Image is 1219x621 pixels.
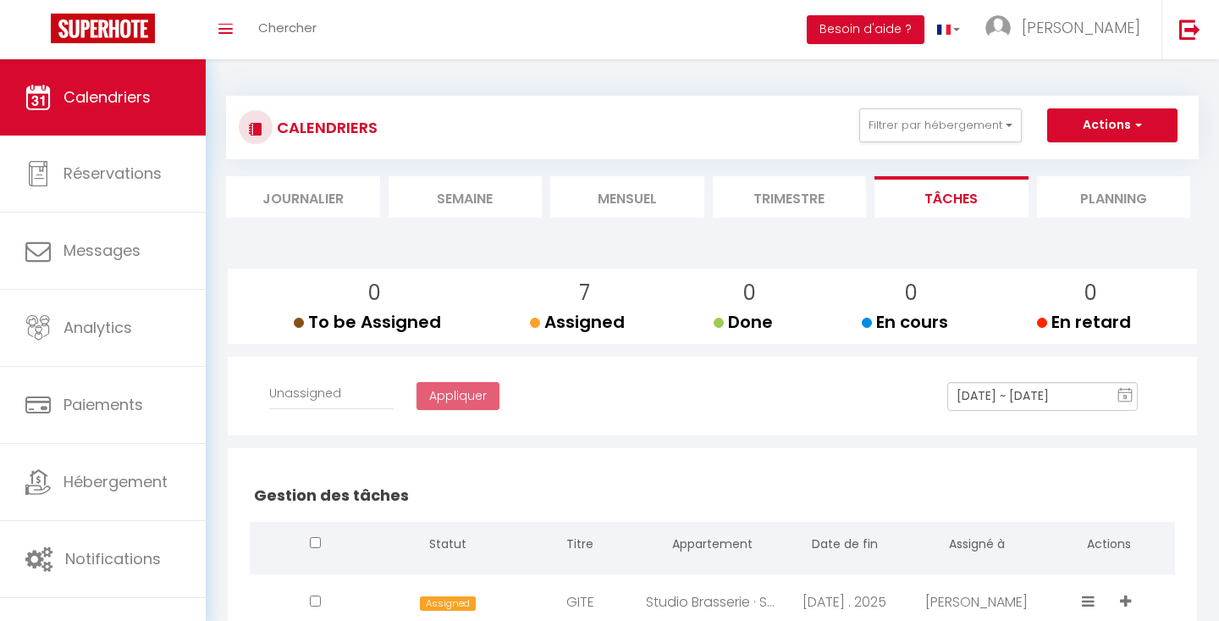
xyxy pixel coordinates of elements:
p: 0 [1051,277,1131,309]
li: Mensuel [550,176,704,218]
li: Tâches [874,176,1029,218]
img: ... [985,15,1011,41]
button: Appliquer [416,382,499,411]
li: Planning [1037,176,1191,218]
h2: Gestion des tâches [250,469,1175,522]
li: Semaine [389,176,543,218]
span: Notifications [65,548,161,569]
span: Analytics [63,317,132,338]
p: 7 [543,277,625,309]
img: logout [1179,19,1200,40]
span: Paiements [63,394,143,415]
button: Besoin d'aide ? [807,15,924,44]
span: Messages [63,240,141,261]
span: En cours [862,310,948,334]
input: Select Date Range [947,382,1138,411]
span: Assigned [420,596,475,611]
span: Assigné à [949,535,1005,552]
span: Date de fin [812,535,878,552]
p: 0 [307,277,441,309]
img: Super Booking [51,14,155,43]
span: [PERSON_NAME] [1022,17,1140,38]
span: To be Assigned [294,310,441,334]
button: Filtrer par hébergement [859,108,1022,142]
span: Chercher [258,19,317,36]
span: Actions [1087,535,1131,552]
p: 0 [875,277,948,309]
span: Calendriers [63,86,151,108]
span: En retard [1037,310,1131,334]
span: Titre [566,535,593,552]
span: Réservations [63,163,162,184]
p: 0 [727,277,773,309]
li: Journalier [226,176,380,218]
span: Appartement [672,535,753,552]
text: 9 [1123,393,1128,401]
span: Statut [429,535,466,552]
span: Hébergement [63,471,168,492]
span: Assigned [530,310,625,334]
span: Done [714,310,773,334]
button: Actions [1047,108,1178,142]
li: Trimestre [713,176,867,218]
h3: CALENDRIERS [273,108,378,147]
